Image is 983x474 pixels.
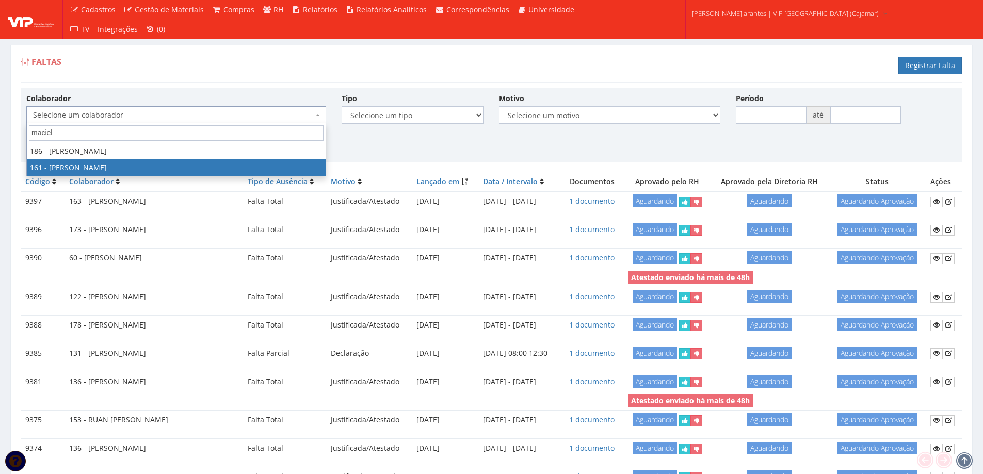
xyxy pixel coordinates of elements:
span: Aguardando [747,251,792,264]
th: Ações [926,172,962,191]
span: Aguardando [633,347,677,359]
a: 1 documento [569,320,615,330]
td: Falta Total [244,372,327,391]
td: [DATE] - [DATE] [479,191,560,211]
a: Tipo de Ausência [248,176,308,186]
td: Declaração [327,344,412,363]
span: Aguardando [633,318,677,331]
td: Justificada/Atestado [327,191,412,211]
li: 186 - [PERSON_NAME] [27,143,326,159]
td: [DATE] [412,439,478,459]
th: Aprovado pela Diretoria RH [711,172,828,191]
span: Aguardando Aprovação [837,413,917,426]
span: Faltas [31,56,61,68]
td: Justificada/Atestado [327,315,412,335]
td: [DATE] 08:00 12:30 [479,344,560,363]
span: Aguardando [747,442,792,454]
td: 163 - [PERSON_NAME] [65,191,244,211]
label: Motivo [499,93,524,104]
td: [DATE] [412,249,478,268]
td: Justificada/Atestado [327,439,412,459]
span: Aguardando [633,375,677,388]
a: Colaborador [69,176,114,186]
td: Falta Total [244,439,327,459]
span: Aguardando Aprovação [837,347,917,359]
strong: Atestado enviado há mais de 48h [631,396,750,405]
a: 1 documento [569,415,615,424]
span: Aguardando [747,223,792,236]
span: Gestão de Materiais [135,5,204,14]
td: 9385 [21,344,65,363]
span: Aguardando Aprovação [837,318,917,331]
td: 178 - [PERSON_NAME] [65,315,244,335]
span: Selecione um colaborador [26,106,326,124]
td: [DATE] [412,220,478,240]
span: Aguardando [633,194,677,207]
td: Falta Total [244,191,327,211]
span: Aguardando [747,194,792,207]
span: Aguardando [747,347,792,359]
a: 1 documento [569,253,615,263]
td: [DATE] [412,344,478,363]
td: [DATE] - [DATE] [479,372,560,391]
span: Aguardando [633,442,677,454]
span: Correspondências [446,5,509,14]
a: TV [66,20,93,39]
span: Aguardando [633,223,677,236]
th: Aprovado pelo RH [624,172,711,191]
a: Lançado em [416,176,459,186]
td: [DATE] [412,315,478,335]
a: 1 documento [569,377,615,386]
a: Data / Intervalo [483,176,538,186]
td: Falta Total [244,287,327,306]
td: 60 - [PERSON_NAME] [65,249,244,268]
td: [DATE] - [DATE] [479,315,560,335]
td: Justificada/Atestado [327,287,412,306]
span: Aguardando [633,413,677,426]
img: logo [8,12,54,27]
span: Aguardando Aprovação [837,442,917,454]
span: Aguardando [747,290,792,303]
span: TV [81,24,89,34]
td: Justificada/Atestado [327,372,412,391]
a: 1 documento [569,291,615,301]
th: Documentos [560,172,624,191]
strong: Atestado enviado há mais de 48h [631,272,750,282]
span: [PERSON_NAME].arantes | VIP [GEOGRAPHIC_DATA] (Cajamar) [692,8,879,19]
span: Universidade [528,5,574,14]
a: Código [25,176,50,186]
label: Período [736,93,764,104]
span: Aguardando [747,413,792,426]
a: 1 documento [569,224,615,234]
span: Cadastros [81,5,116,14]
td: Falta Total [244,411,327,430]
span: Aguardando Aprovação [837,194,917,207]
span: Aguardando Aprovação [837,223,917,236]
td: [DATE] [412,372,478,391]
td: 122 - [PERSON_NAME] [65,287,244,306]
span: Aguardando Aprovação [837,375,917,388]
a: Motivo [331,176,356,186]
span: Aguardando [747,318,792,331]
td: 136 - [PERSON_NAME] [65,439,244,459]
td: 153 - RUAN [PERSON_NAME] [65,411,244,430]
span: Compras [223,5,254,14]
th: Status [828,172,926,191]
a: 1 documento [569,348,615,358]
td: [DATE] - [DATE] [479,220,560,240]
span: (0) [157,24,165,34]
span: Aguardando Aprovação [837,290,917,303]
span: até [807,106,830,124]
td: 9390 [21,249,65,268]
td: Falta Total [244,249,327,268]
a: Integrações [93,20,142,39]
td: 9389 [21,287,65,306]
td: 9388 [21,315,65,335]
td: Falta Parcial [244,344,327,363]
td: 173 - [PERSON_NAME] [65,220,244,240]
span: Relatórios Analíticos [357,5,427,14]
a: (0) [142,20,170,39]
label: Colaborador [26,93,71,104]
td: 9397 [21,191,65,211]
span: Integrações [98,24,138,34]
